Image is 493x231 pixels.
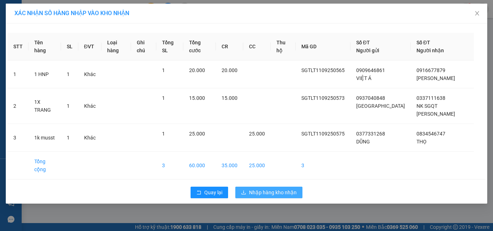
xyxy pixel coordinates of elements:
[183,33,216,61] th: Tổng cước
[356,48,379,53] span: Người gửi
[67,103,70,109] span: 1
[78,33,101,61] th: ĐVT
[416,40,430,45] span: Số ĐT
[222,95,237,101] span: 15.000
[301,95,345,101] span: SGTLT1109250573
[8,124,29,152] td: 3
[301,131,345,137] span: SGTLT1109250575
[416,75,455,81] span: [PERSON_NAME]
[467,4,487,24] button: Close
[189,131,205,137] span: 25.000
[156,152,183,179] td: 3
[29,152,61,179] td: Tổng cộng
[243,152,271,179] td: 25.000
[78,88,101,124] td: Khác
[8,88,29,124] td: 2
[243,33,271,61] th: CC
[216,152,243,179] td: 35.000
[356,75,371,81] span: VIỆT Á
[67,71,70,77] span: 1
[14,10,129,17] span: XÁC NHẬN SỐ HÀNG NHẬP VÀO KHO NHẬN
[241,190,246,196] span: download
[416,95,445,101] span: 0337111638
[356,103,405,109] span: [GEOGRAPHIC_DATA]
[216,33,243,61] th: CR
[474,10,480,16] span: close
[162,95,165,101] span: 1
[249,188,297,196] span: Nhập hàng kho nhận
[416,131,445,137] span: 0834546747
[191,187,228,198] button: rollbackQuay lại
[131,33,156,61] th: Ghi chú
[356,67,385,73] span: 0909646861
[416,67,445,73] span: 0916677879
[29,61,61,88] td: 1 HNP
[271,33,296,61] th: Thu hộ
[196,190,201,196] span: rollback
[67,135,70,141] span: 1
[356,131,385,137] span: 0377331268
[356,139,370,145] span: DŨNG
[416,103,455,117] span: NK SGQT [PERSON_NAME]
[162,67,165,73] span: 1
[301,67,345,73] span: SGTLT1109250565
[189,95,205,101] span: 15.000
[162,131,165,137] span: 1
[356,95,385,101] span: 0937040848
[29,88,61,124] td: 1X TRANG
[356,40,370,45] span: Số ĐT
[61,33,78,61] th: SL
[189,67,205,73] span: 20.000
[8,61,29,88] td: 1
[296,33,350,61] th: Mã GD
[183,152,216,179] td: 60.000
[235,187,302,198] button: downloadNhập hàng kho nhận
[78,61,101,88] td: Khác
[249,131,265,137] span: 25.000
[204,188,222,196] span: Quay lại
[416,48,444,53] span: Người nhận
[29,124,61,152] td: 1k musst
[78,124,101,152] td: Khác
[416,139,427,145] span: THỌ
[156,33,183,61] th: Tổng SL
[296,152,350,179] td: 3
[29,33,61,61] th: Tên hàng
[222,67,237,73] span: 20.000
[8,33,29,61] th: STT
[101,33,131,61] th: Loại hàng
